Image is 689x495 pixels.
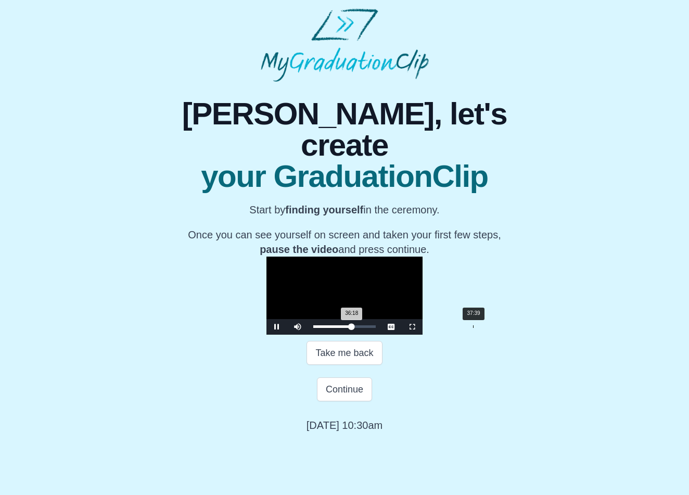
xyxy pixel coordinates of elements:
[381,319,402,335] button: Captions
[266,319,287,335] button: Pause
[402,319,423,335] button: Fullscreen
[266,257,423,335] div: Video Player
[307,418,382,433] p: [DATE] 10:30am
[172,98,517,161] span: [PERSON_NAME], let's create
[260,244,338,255] b: pause the video
[261,8,429,82] img: MyGraduationClip
[172,227,517,257] p: Once you can see yourself on screen and taken your first few steps, and press continue.
[285,204,363,215] b: finding yourself
[172,161,517,192] span: your GraduationClip
[287,319,308,335] button: Mute
[172,202,517,217] p: Start by in the ceremony.
[317,377,372,401] button: Continue
[307,341,382,365] button: Take me back
[313,325,376,328] div: Progress Bar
